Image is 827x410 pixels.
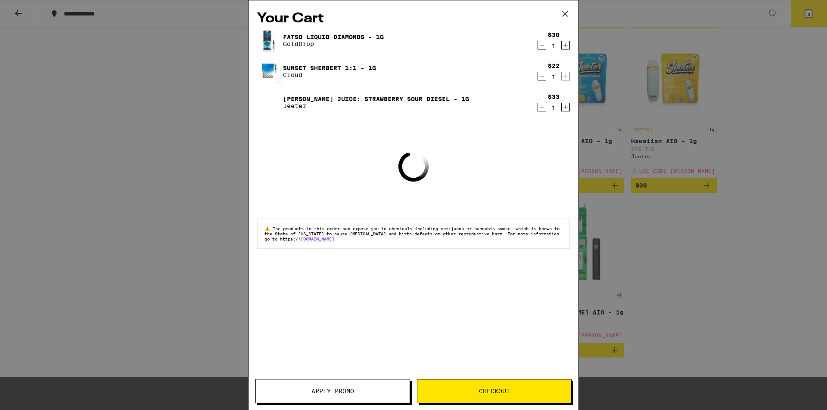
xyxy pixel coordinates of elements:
div: 1 [548,43,560,49]
h2: Your Cart [257,9,570,28]
p: GoldDrop [283,40,384,47]
div: 1 [548,74,560,80]
img: Fatso Liquid Diamonds - 1g [257,25,281,55]
button: Apply Promo [255,379,410,403]
a: Fatso Liquid Diamonds - 1g [283,34,384,40]
span: Apply Promo [311,388,354,394]
div: 1 [548,105,560,111]
button: Checkout [417,379,572,403]
img: Jeeter Juice: Strawberry Sour Diesel - 1g [257,90,281,114]
div: $30 [548,31,560,38]
a: [DOMAIN_NAME] [301,236,334,241]
button: Increment [561,103,570,111]
button: Decrement [538,103,546,111]
p: Jeeter [283,102,469,109]
span: ⚠️ [264,226,273,231]
a: Sunset Sherbert 1:1 - 1g [283,65,376,71]
img: Sunset Sherbert 1:1 - 1g [257,59,281,83]
span: The products in this order can expose you to chemicals including marijuana or cannabis smoke, whi... [264,226,560,241]
button: Decrement [538,72,546,80]
button: Increment [561,41,570,49]
div: $33 [548,93,560,100]
a: [PERSON_NAME] Juice: Strawberry Sour Diesel - 1g [283,96,469,102]
button: Increment [561,72,570,80]
span: Hi. Need any help? [5,6,62,13]
span: Checkout [479,388,510,394]
button: Decrement [538,41,546,49]
div: $22 [548,62,560,69]
p: Cloud [283,71,376,78]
